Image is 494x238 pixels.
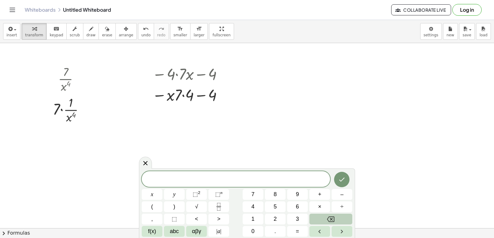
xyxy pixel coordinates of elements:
button: redoredo [154,23,169,40]
button: 3 [287,214,308,224]
span: ) [174,203,175,211]
span: | [216,228,218,234]
span: 0 [251,227,254,236]
span: 9 [296,190,299,199]
button: Functions [142,226,162,237]
button: keyboardkeypad [46,23,67,40]
span: – [340,190,343,199]
i: format_size [177,25,183,33]
button: undoundo [138,23,154,40]
button: Superscript [208,189,229,200]
span: ⬚ [193,191,198,197]
button: Square root [186,201,207,212]
span: draw [86,33,96,37]
button: 6 [287,201,308,212]
button: load [476,23,491,40]
span: scrub [70,33,80,37]
sup: n [220,190,223,195]
button: Times [309,201,330,212]
button: Left arrow [309,226,330,237]
span: 3 [296,215,299,223]
span: < [195,215,198,223]
button: Fraction [208,201,229,212]
button: settings [420,23,442,40]
button: ) [164,201,185,212]
button: 1 [243,214,263,224]
button: Absolute value [208,226,229,237]
span: 4 [251,203,254,211]
button: 0 [243,226,263,237]
span: erase [102,33,112,37]
button: Less than [186,214,207,224]
button: Right arrow [332,226,352,237]
span: new [446,33,454,37]
button: arrange [115,23,137,40]
button: save [459,23,475,40]
button: Greek alphabet [186,226,207,237]
i: undo [143,25,149,33]
button: , [142,214,162,224]
span: transform [25,33,43,37]
span: = [296,227,299,236]
button: erase [98,23,115,40]
button: insert [3,23,20,40]
button: Greater than [208,214,229,224]
span: keypad [50,33,63,37]
span: insert [6,33,17,37]
span: ÷ [341,203,344,211]
span: save [463,33,471,37]
button: transform [22,23,47,40]
span: > [217,215,220,223]
button: ( [142,201,162,212]
span: undo [141,33,151,37]
span: , [151,215,153,223]
span: ⬚ [172,215,177,223]
button: fullscreen [209,23,234,40]
button: Plus [309,189,330,200]
button: Log in [452,4,482,16]
button: Alphabet [164,226,185,237]
span: 8 [274,190,277,199]
button: new [443,23,458,40]
button: Placeholder [164,214,185,224]
button: 2 [265,214,286,224]
span: arrange [119,33,133,37]
button: Backspace [309,214,352,224]
span: x [151,190,153,199]
button: . [265,226,286,237]
span: load [479,33,488,37]
button: y [164,189,185,200]
span: redo [157,33,165,37]
button: 8 [265,189,286,200]
span: | [220,228,221,234]
span: √ [195,203,198,211]
span: abc [170,227,179,236]
span: × [318,203,321,211]
span: smaller [174,33,187,37]
button: Toggle navigation [7,5,17,15]
span: + [318,190,321,199]
span: fullscreen [212,33,230,37]
button: Divide [332,201,352,212]
button: draw [83,23,99,40]
i: redo [158,25,164,33]
span: ⬚ [215,191,220,197]
span: 6 [296,203,299,211]
span: 2 [274,215,277,223]
sup: 2 [198,190,200,195]
span: f(x) [148,227,156,236]
span: larger [194,33,204,37]
button: Equals [287,226,308,237]
i: keyboard [53,25,59,33]
span: a [216,227,221,236]
button: Collaborate Live [391,4,451,15]
button: 5 [265,201,286,212]
button: Done [334,172,350,187]
span: settings [424,33,438,37]
span: 1 [251,215,254,223]
span: Collaborate Live [396,7,446,13]
button: 4 [243,201,263,212]
button: scrub [66,23,83,40]
span: 7 [251,190,254,199]
span: αβγ [192,227,201,236]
